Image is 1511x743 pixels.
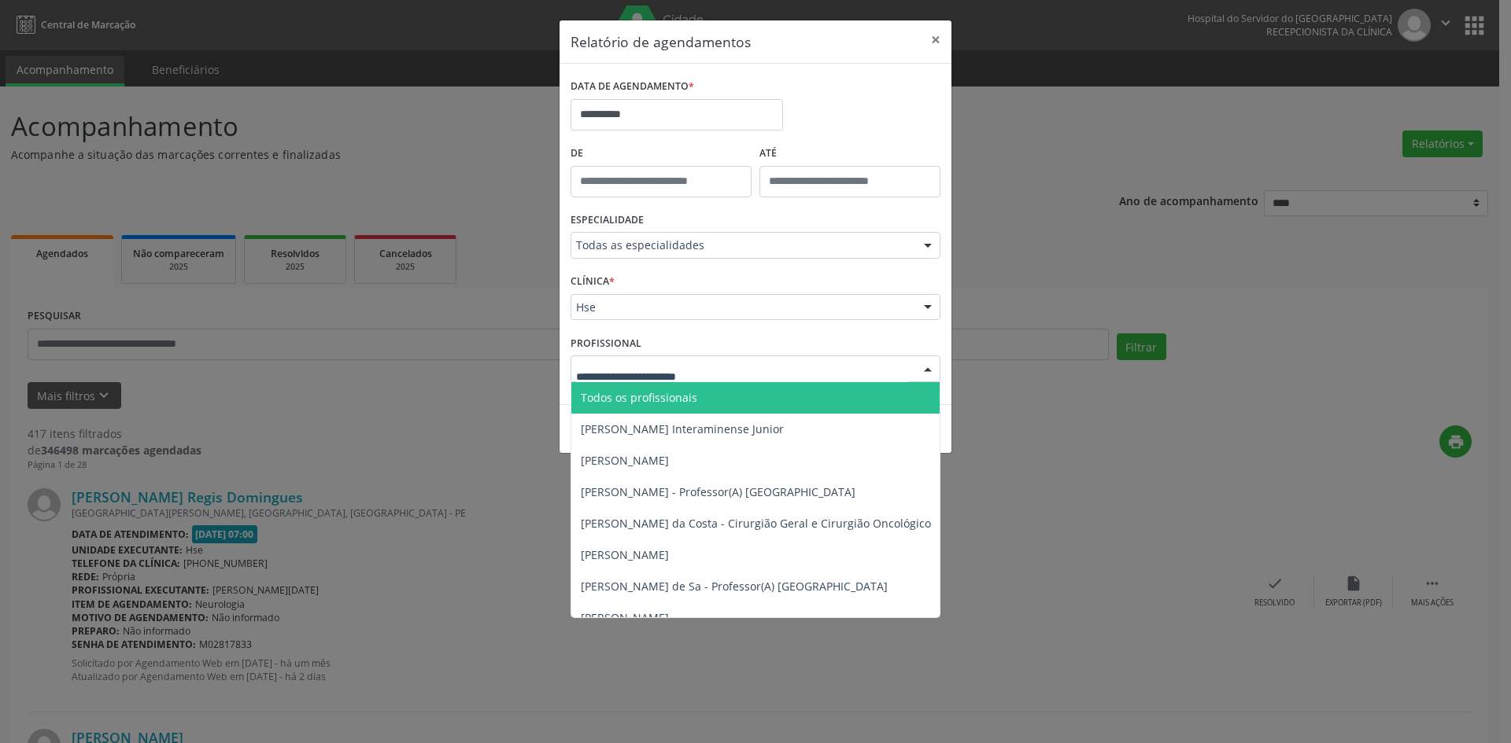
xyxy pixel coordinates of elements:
span: [PERSON_NAME] [581,453,669,468]
span: [PERSON_NAME] da Costa - Cirurgião Geral e Cirurgião Oncológico [581,516,931,531]
label: ATÉ [759,142,940,166]
span: Todos os profissionais [581,390,697,405]
span: [PERSON_NAME] de Sa - Professor(A) [GEOGRAPHIC_DATA] [581,579,888,594]
label: De [571,142,752,166]
label: CLÍNICA [571,270,615,294]
label: DATA DE AGENDAMENTO [571,75,694,99]
span: Todas as especialidades [576,237,908,253]
span: Hse [576,300,908,315]
span: [PERSON_NAME] [581,610,669,625]
h5: Relatório de agendamentos [571,31,751,52]
button: Close [920,20,951,59]
span: [PERSON_NAME] - Professor(A) [GEOGRAPHIC_DATA] [581,484,855,499]
label: PROFISSIONAL [571,331,641,355]
span: [PERSON_NAME] Interaminense Junior [581,421,784,436]
label: ESPECIALIDADE [571,208,644,233]
span: [PERSON_NAME] [581,547,669,562]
